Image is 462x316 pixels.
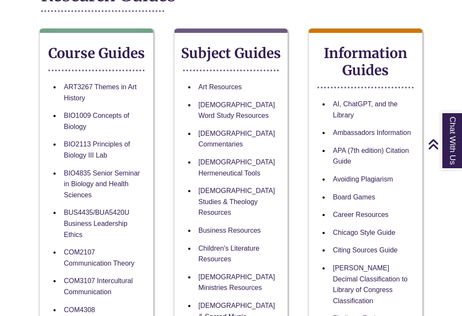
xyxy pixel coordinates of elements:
a: Career Resources [333,211,388,218]
strong: Information Guides [324,45,407,79]
a: BUS4435/BUA5420U Business Leadership Ethics [64,209,129,238]
a: Children's Literature Resources [198,245,260,263]
a: Avoiding Plagiarism [333,176,393,183]
a: [DEMOGRAPHIC_DATA] Hermeneutical Tools [198,158,275,177]
a: [DEMOGRAPHIC_DATA] Studies & Theology Resources [198,187,275,216]
strong: Course Guides [48,45,145,62]
a: BIO1009 Concepts of Biology [64,112,129,130]
a: AI, ChatGPT, and the Library [333,100,397,119]
a: [DEMOGRAPHIC_DATA] Ministries Resources [198,273,275,292]
a: BIO2113 Principles of Biology III Lab [64,140,130,159]
strong: Subject Guides [181,45,281,62]
a: Back to Top [428,138,460,150]
a: Board Games [333,193,375,201]
a: [PERSON_NAME] Decimal Classification to Library of Congress Classification [333,264,407,304]
a: BIO4835 Senior Seminar in Biology and Health Sciences [64,170,140,199]
a: APA (7th edition) Citation Guide [333,147,409,165]
a: COM3107 Intercultural Communication [64,277,133,296]
a: COM2107 Communication Theory [64,249,134,267]
a: Chicago Style Guide [333,229,395,236]
a: Art Resources [198,83,242,91]
a: Business Resources [198,227,261,234]
a: [DEMOGRAPHIC_DATA] Word Study Resources [198,101,275,120]
a: Citing Sources Guide [333,246,397,254]
a: ART3267 Themes in Art History [64,83,136,102]
a: [DEMOGRAPHIC_DATA] Commentaries [198,130,275,148]
a: Ambassadors Information [333,129,411,136]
